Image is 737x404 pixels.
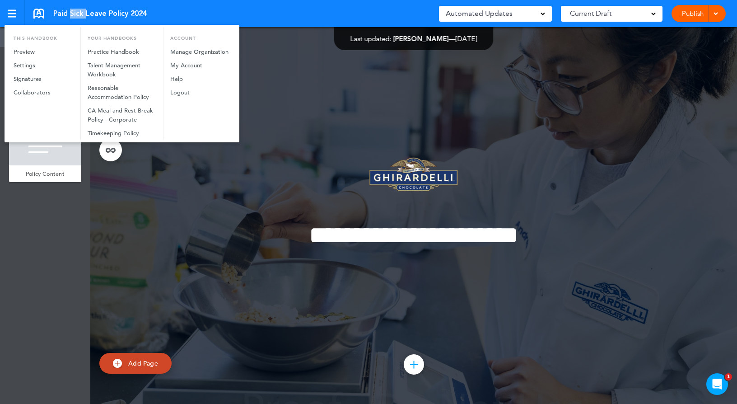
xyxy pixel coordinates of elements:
iframe: Intercom live chat [706,373,728,395]
a: My Account [163,59,237,72]
a: Preview [7,45,80,59]
a: Practice Handbook [81,45,163,59]
a: Help [163,72,237,86]
a: Collaborators [7,86,80,99]
a: Reasonable Accommodation Policy [81,81,163,104]
span: 1 [725,373,732,381]
a: Manage Organization [163,45,237,59]
li: This handbook [7,27,80,45]
a: CA Meal and Rest Break Policy - Corporate [81,104,163,127]
li: Your Handbooks [81,27,163,45]
a: Signatures [7,72,80,86]
a: Settings [7,59,80,72]
a: Logout [163,86,237,99]
a: Timekeeping Policy [81,127,163,140]
li: Account [163,27,237,45]
a: Talent Management Workbook [81,59,163,81]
